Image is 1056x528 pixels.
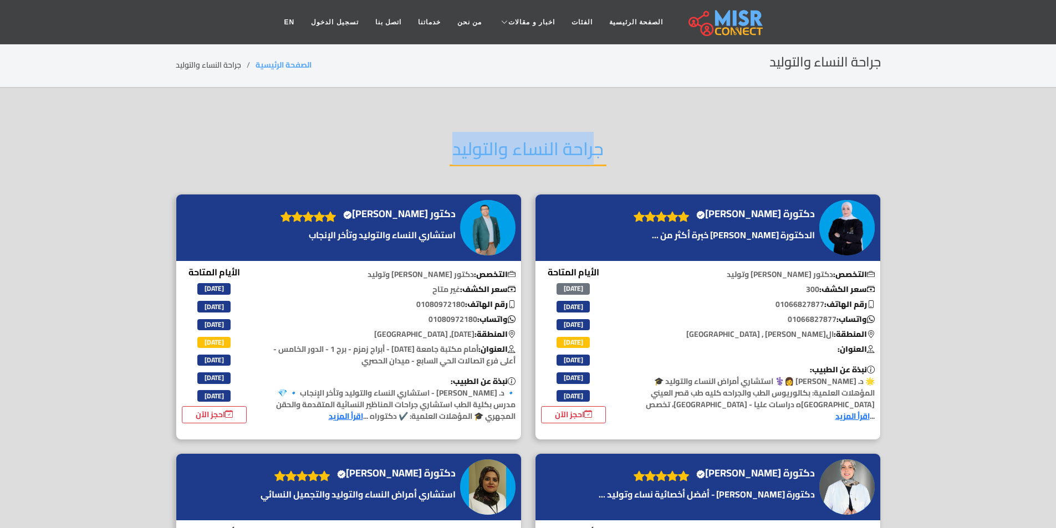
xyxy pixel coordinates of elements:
[343,211,352,219] svg: Verified account
[182,406,247,423] a: احجز الآن
[824,297,875,311] b: رقم الهاتف:
[303,12,366,33] a: تسجيل الدخول
[477,312,516,326] b: واتساب:
[696,208,815,220] h4: دكتورة [PERSON_NAME]
[835,409,870,423] a: اقرأ المزيد
[688,8,763,36] img: main.misr_connect
[266,299,521,310] p: 01080972180
[596,488,818,501] a: دكتورة [PERSON_NAME] - أفضل أخصائية نساء وتوليد ...
[478,342,516,356] b: العنوان:
[474,267,516,281] b: التخصص:
[834,327,875,341] b: المنطقة:
[557,390,590,401] span: [DATE]
[490,12,563,33] a: اخبار و مقالات
[176,59,256,71] li: جراحة النساء والتوليد
[460,282,516,296] b: سعر الكشف:
[836,312,875,326] b: واتساب:
[449,12,490,33] a: من نحن
[197,337,231,348] span: [DATE]
[557,372,590,383] span: [DATE]
[625,299,880,310] p: 01066827877
[557,283,590,294] span: [DATE]
[541,265,606,423] div: الأيام المتاحة
[557,301,590,312] span: [DATE]
[819,200,875,255] img: دكتورة سحر عبد المنعم حسن
[625,314,880,325] p: 01066827877
[769,54,881,70] h2: جراحة النساء والتوليد
[696,467,815,479] h4: دكتورة [PERSON_NAME]
[275,228,458,242] a: استشاري النساء والتوليد وتأخر الإنجاب
[696,470,705,479] svg: Verified account
[819,459,875,515] img: دكتورة دينا حافظ
[450,138,606,166] h2: جراحة النساء والتوليد
[337,470,346,479] svg: Verified account
[460,200,516,255] img: دكتور محمد شعبان
[460,459,516,515] img: دكتورة رانيا العوضي
[197,283,231,294] span: [DATE]
[625,329,880,340] p: ال[PERSON_NAME] , [GEOGRAPHIC_DATA]
[628,228,818,242] a: الدكتورة [PERSON_NAME] خبرة أكثر من ...
[475,327,516,341] b: المنطقة:
[838,342,875,356] b: العنوان:
[451,374,516,388] b: نبذة عن الطبيب:
[197,301,231,312] span: [DATE]
[557,337,590,348] span: [DATE]
[266,284,521,295] p: غير متاح
[833,267,875,281] b: التخصص:
[197,319,231,330] span: [DATE]
[276,12,303,33] a: EN
[266,376,521,422] p: 🔹 د. [PERSON_NAME] - استشاري النساء والتوليد وتأخر الإنجاب 🔹 💎 مدرس بكلية الطب استشاري جراحات الم...
[197,390,231,401] span: [DATE]
[197,355,231,366] span: [DATE]
[266,344,521,367] p: أمام مكتبة جامعة [DATE] - أبراج زمزم - برج 1 - الدور الخامس - أعلى فرع اتصالات الحي السابع - ميدا...
[810,362,875,377] b: نبذة عن الطبيب:
[266,329,521,340] p: [DATE], [GEOGRAPHIC_DATA]
[329,409,363,423] a: اقرأ المزيد
[410,12,449,33] a: خدماتنا
[256,58,312,72] a: الصفحة الرئيسية
[695,206,818,222] a: دكتورة [PERSON_NAME]
[182,265,247,423] div: الأيام المتاحة
[819,282,875,296] b: سعر الكشف:
[337,467,456,479] h4: دكتورة [PERSON_NAME]
[625,269,880,280] p: دكتور [PERSON_NAME] وتوليد
[601,12,671,33] a: الصفحة الرئيسية
[563,12,601,33] a: الفئات
[341,206,458,222] a: دكتور [PERSON_NAME]
[266,314,521,325] p: 01080972180
[541,406,606,423] a: احجز الآن
[557,319,590,330] span: [DATE]
[508,17,555,27] span: اخبار و مقالات
[557,355,590,366] span: [DATE]
[197,372,231,383] span: [DATE]
[625,364,880,422] p: 🌟 د. [PERSON_NAME] 👩⚕️ استشاري أمراض النساء والتوليد 🎓 المؤهلات العلمية: بكالوريوس الطب والجراحه ...
[696,211,705,219] svg: Verified account
[625,284,880,295] p: 300
[465,297,516,311] b: رقم الهاتف:
[343,208,456,220] h4: دكتور [PERSON_NAME]
[266,269,521,280] p: دكتور [PERSON_NAME] وتوليد
[695,465,818,481] a: دكتورة [PERSON_NAME]
[258,488,458,501] a: استشاري أمراض النساء والتوليد والتجميل النسائي
[367,12,410,33] a: اتصل بنا
[335,465,458,481] a: دكتورة [PERSON_NAME]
